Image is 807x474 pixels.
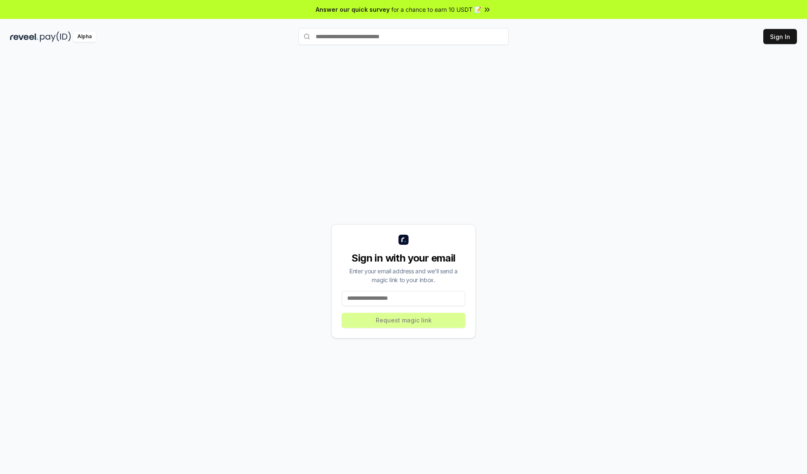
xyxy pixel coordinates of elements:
div: Enter your email address and we’ll send a magic link to your inbox. [342,267,465,284]
img: reveel_dark [10,31,38,42]
img: pay_id [40,31,71,42]
span: for a chance to earn 10 USDT 📝 [391,5,481,14]
button: Sign In [763,29,797,44]
span: Answer our quick survey [316,5,390,14]
div: Sign in with your email [342,251,465,265]
img: logo_small [398,235,409,245]
div: Alpha [73,31,96,42]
